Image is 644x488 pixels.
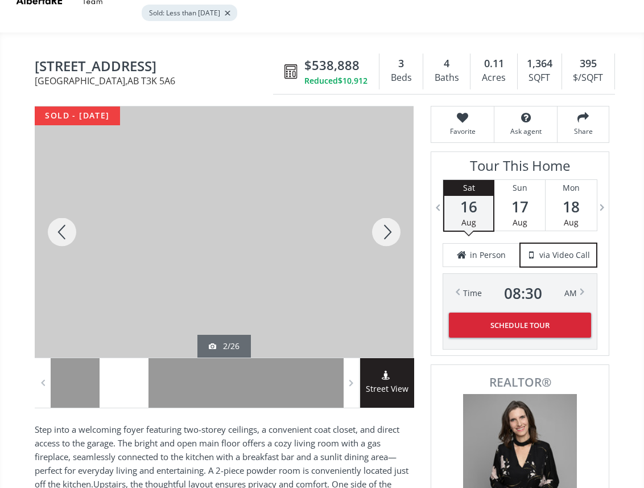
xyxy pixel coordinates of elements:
[494,199,545,215] span: 17
[35,76,279,85] span: [GEOGRAPHIC_DATA] , AB T3K 5A6
[568,56,609,71] div: 395
[429,69,464,87] div: Baths
[461,217,476,228] span: Aug
[385,69,417,87] div: Beds
[429,56,464,71] div: 4
[527,56,552,71] span: 1,364
[523,69,556,87] div: SQFT
[449,313,591,338] button: Schedule Tour
[504,285,542,301] span: 08 : 30
[142,5,237,21] div: Sold: Less than [DATE]
[338,75,368,87] span: $10,912
[564,217,579,228] span: Aug
[470,249,506,261] span: in Person
[304,75,368,87] div: Reduced
[444,180,493,196] div: Sat
[463,285,577,301] div: Time AM
[360,383,414,396] span: Street View
[476,69,511,87] div: Acres
[35,106,120,125] div: sold - [DATE]
[568,69,609,87] div: $/SQFT
[563,126,603,136] span: Share
[476,56,511,71] div: 0.11
[437,126,488,136] span: Favorite
[546,180,597,196] div: Mon
[500,126,551,136] span: Ask agent
[444,376,596,388] span: REALTOR®
[443,158,597,179] h3: Tour This Home
[209,341,240,352] div: 2/26
[35,106,414,358] div: 145 Country Hills Place NW Calgary, AB T3K 5A6 - Photo 2 of 26
[304,56,360,74] span: $538,888
[494,180,545,196] div: Sun
[385,56,417,71] div: 3
[546,199,597,215] span: 18
[513,217,527,228] span: Aug
[539,249,590,261] span: via Video Call
[35,59,279,76] span: 145 Country Hills Place NW
[444,199,493,215] span: 16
